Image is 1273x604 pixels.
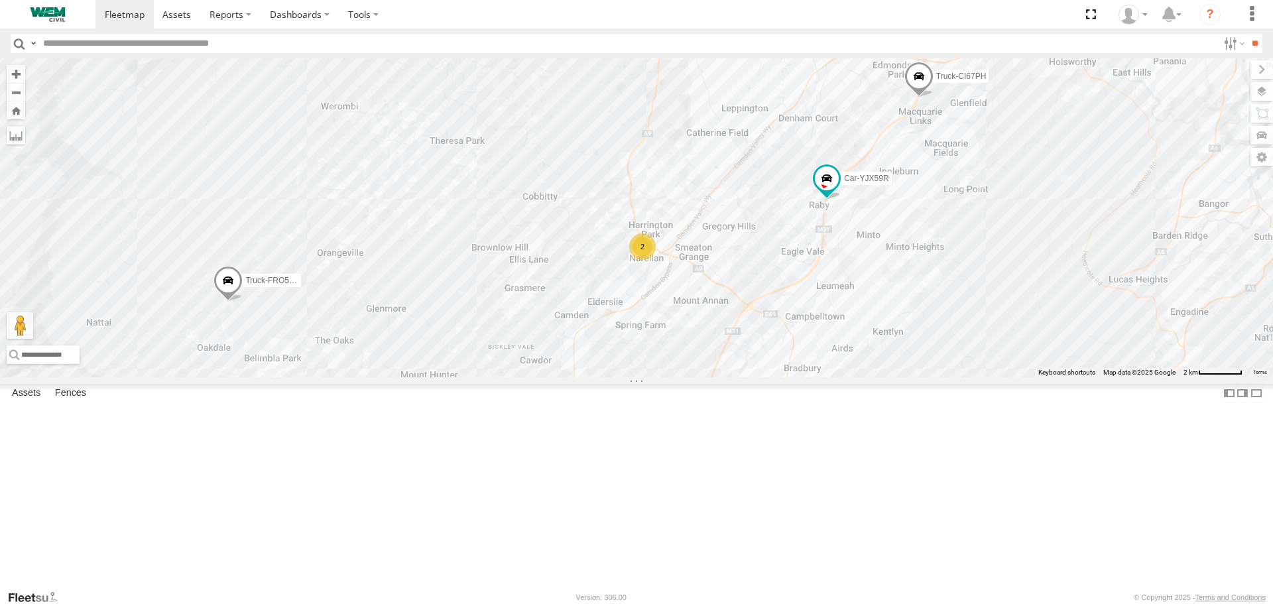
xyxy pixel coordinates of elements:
button: Zoom in [7,65,25,83]
label: Dock Summary Table to the Right [1236,384,1249,403]
button: Zoom out [7,83,25,101]
button: Keyboard shortcuts [1038,368,1095,377]
button: Map Scale: 2 km per 63 pixels [1180,368,1246,377]
button: Drag Pegman onto the map to open Street View [7,312,33,339]
a: Terms and Conditions [1195,593,1266,601]
div: Version: 306.00 [576,593,627,601]
a: Terms (opens in new tab) [1253,369,1267,375]
label: Search Filter Options [1219,34,1247,53]
img: WEMCivilLogo.svg [13,7,82,22]
label: Fences [48,385,93,403]
span: 2 km [1183,369,1198,376]
a: Visit our Website [7,591,68,604]
button: Zoom Home [7,101,25,119]
div: 2 [629,233,656,260]
div: © Copyright 2025 - [1134,593,1266,601]
span: Map data ©2025 Google [1103,369,1176,376]
label: Hide Summary Table [1250,384,1263,403]
span: Truck-CI67PH [936,72,987,81]
i: ? [1199,4,1221,25]
div: Kevin Webb [1114,5,1152,25]
label: Assets [5,385,47,403]
label: Dock Summary Table to the Left [1223,384,1236,403]
label: Map Settings [1250,148,1273,166]
label: Measure [7,126,25,145]
span: Car-YJX59R [844,174,888,184]
label: Search Query [28,34,38,53]
span: Truck-FRO52R [245,276,299,286]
